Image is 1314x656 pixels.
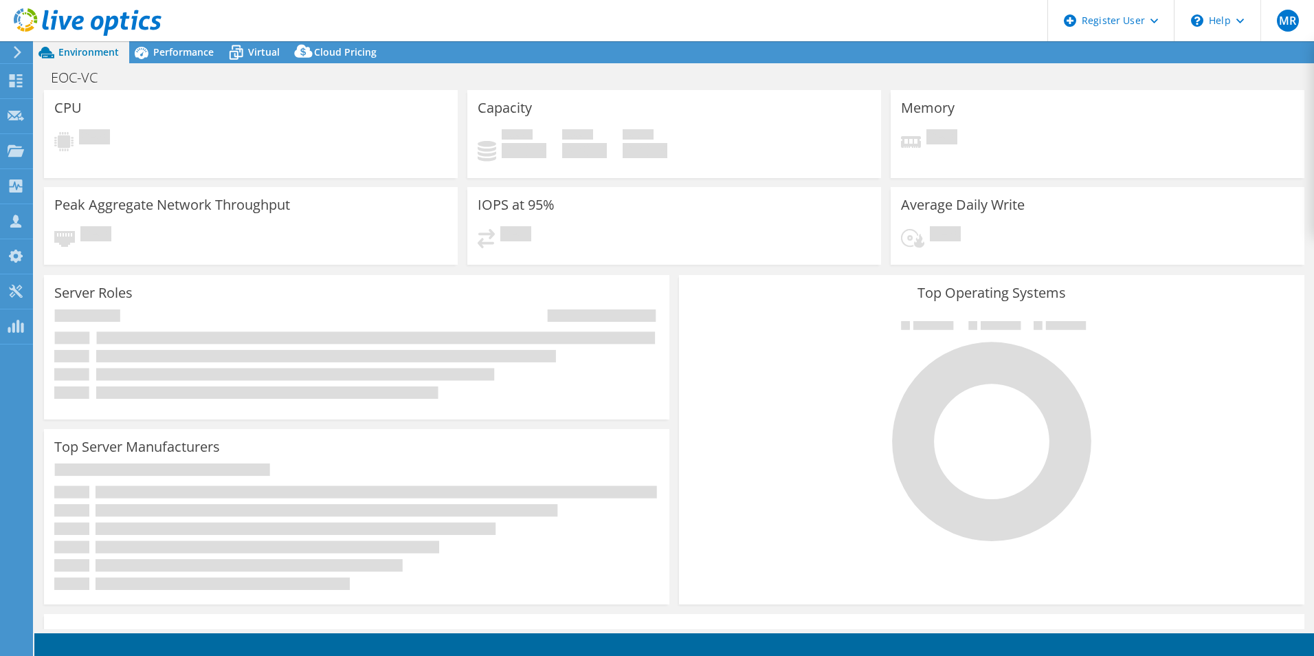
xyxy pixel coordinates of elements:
[1277,10,1299,32] span: MR
[54,285,133,300] h3: Server Roles
[930,226,961,245] span: Pending
[80,226,111,245] span: Pending
[623,143,667,158] h4: 0 GiB
[562,129,593,143] span: Free
[623,129,654,143] span: Total
[478,100,532,116] h3: Capacity
[1191,14,1203,27] svg: \n
[901,197,1025,212] h3: Average Daily Write
[54,197,290,212] h3: Peak Aggregate Network Throughput
[45,70,119,85] h1: EOC-VC
[58,45,119,58] span: Environment
[54,439,220,455] h3: Top Server Manufacturers
[478,197,555,212] h3: IOPS at 95%
[54,100,82,116] h3: CPU
[79,129,110,148] span: Pending
[502,143,546,158] h4: 0 GiB
[248,45,280,58] span: Virtual
[314,45,377,58] span: Cloud Pricing
[153,45,214,58] span: Performance
[562,143,607,158] h4: 0 GiB
[689,285,1294,300] h3: Top Operating Systems
[901,100,955,116] h3: Memory
[926,129,957,148] span: Pending
[502,129,533,143] span: Used
[500,226,531,245] span: Pending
